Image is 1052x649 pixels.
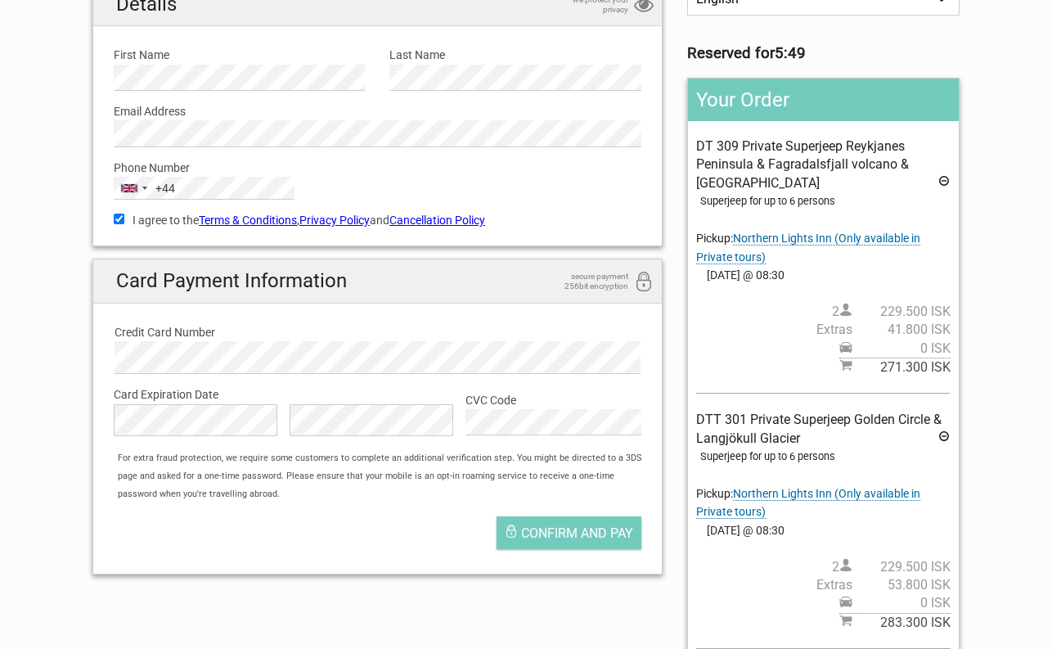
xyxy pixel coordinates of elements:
div: Superjeep for up to 6 persons [700,192,951,210]
label: Last Name [389,46,641,64]
button: Confirm and pay [497,516,641,549]
span: 0 ISK [852,340,951,358]
a: Privacy Policy [299,214,370,227]
span: 283.300 ISK [852,614,951,632]
span: Extras [816,321,951,339]
span: Subtotal [839,358,951,376]
label: First Name [114,46,365,64]
span: DT 309 Private Superjeep Reykjanes Peninsula & Fagradalsfjall volcano & [GEOGRAPHIC_DATA] [696,138,909,191]
strong: 5:49 [775,44,806,62]
div: Superjeep for up to 6 persons [700,448,951,466]
span: 2 person(s) [832,303,951,321]
span: 2 person(s) [832,558,951,576]
div: +44 [155,179,175,197]
span: Confirm and pay [521,525,633,541]
span: Subtotal [839,613,951,632]
h3: Reserved for [687,44,960,62]
a: Terms & Conditions [199,214,297,227]
span: DTT 301 Private Superjeep Golden Circle & Langjökull Glacier [696,412,942,445]
span: [DATE] @ 08:30 [696,521,951,539]
h2: Your Order [688,79,959,121]
div: For extra fraud protection, we require some customers to complete an additional verification step... [110,449,662,504]
span: Pickup price [839,340,951,358]
span: Pickup: [696,232,920,264]
label: Credit Card Number [115,323,641,341]
span: Change pickup place [696,487,920,519]
h2: Card Payment Information [93,259,662,303]
label: Email Address [114,102,641,120]
span: Pickup: [696,487,920,519]
i: 256bit encryption [634,272,654,294]
label: Phone Number [114,159,641,177]
span: 41.800 ISK [852,321,951,339]
span: 229.500 ISK [852,558,951,576]
span: [DATE] @ 08:30 [696,266,951,284]
a: Cancellation Policy [389,214,485,227]
label: CVC Code [465,391,641,409]
label: Card Expiration Date [114,385,641,403]
span: 0 ISK [852,594,951,612]
span: 229.500 ISK [852,303,951,321]
button: Selected country [115,178,175,199]
span: Change pickup place [696,232,920,264]
label: I agree to the , and [114,211,641,229]
span: 271.300 ISK [852,358,951,376]
span: 53.800 ISK [852,576,951,594]
span: Extras [816,576,951,594]
span: Pickup price [839,594,951,612]
span: secure payment 256bit encryption [546,272,628,291]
